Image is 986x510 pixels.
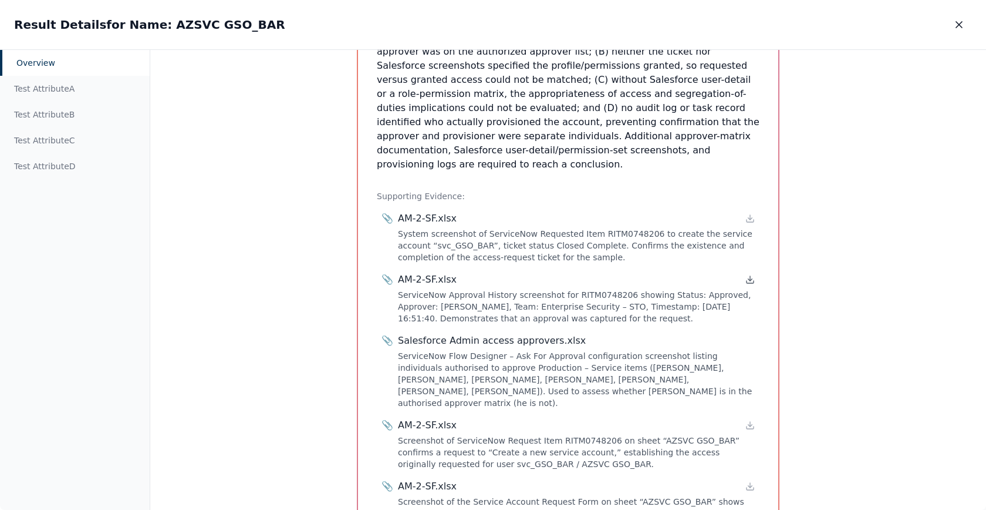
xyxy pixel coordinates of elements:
[381,479,393,494] span: 📎
[381,334,393,348] span: 📎
[381,418,393,432] span: 📎
[745,482,755,491] a: Download file
[377,190,759,202] div: Supporting Evidence:
[398,435,755,470] div: Screenshot of ServiceNow Request Item RITM0748206 on sheet “AZSVC GSO_BAR” confirms a request to ...
[14,16,285,33] h2: Result Details for Name: AZSVC GSO_BAR
[745,214,755,223] a: Download file
[381,273,393,287] span: 📎
[377,2,759,172] p: MISSING EVIDENCE The review of sample “AZSVC GSO_BAR” could not be completed because evidence gap...
[398,212,457,226] div: AM-2-SF.xlsx
[398,289,755,324] div: ServiceNow Approval History screenshot for RITM0748206 showing Status: Approved, Approver: [PERSO...
[398,350,755,409] div: ServiceNow Flow Designer – Ask For Approval configuration screenshot listing individuals authoris...
[398,418,457,432] div: AM-2-SF.xlsx
[381,212,393,226] span: 📎
[398,334,586,348] div: Salesforce Admin access approvers.xlsx
[745,275,755,284] a: Download file
[398,228,755,263] div: System screenshot of ServiceNow Requested Item RITM0748206 to create the service account “svc_GSO...
[398,273,457,287] div: AM-2-SF.xlsx
[398,479,457,494] div: AM-2-SF.xlsx
[745,421,755,430] a: Download file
